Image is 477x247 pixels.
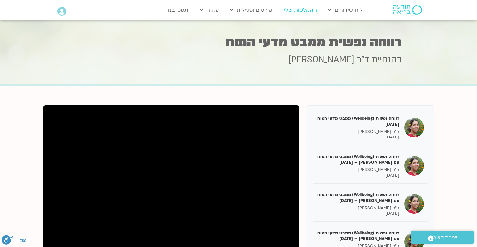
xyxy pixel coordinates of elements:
[434,234,457,242] span: יצירת קשר
[404,118,424,137] img: רווחה נפשית (Wellbeing) ממבט מדעי המוח 31/01/25
[281,4,320,16] a: ההקלטות שלי
[372,54,402,65] span: בהנחיית
[165,4,192,16] a: תמכו בנו
[404,194,424,214] img: רווחה נפשית (Wellbeing) ממבט מדעי המוח עם נועה אלבלדה – 14/02/25
[316,167,399,173] p: ד"ר [PERSON_NAME]
[75,36,402,49] h1: רווחה נפשית ממבט מדעי המוח
[393,5,422,15] img: תודעה בריאה
[316,173,399,178] p: [DATE]
[227,4,276,16] a: קורסים ופעילות
[316,154,399,165] h5: רווחה נפשית (Wellbeing) ממבט מדעי המוח עם [PERSON_NAME] – [DATE]
[325,4,366,16] a: לוח שידורים
[316,205,399,211] p: ד"ר [PERSON_NAME]
[197,4,222,16] a: עזרה
[316,192,399,204] h5: רווחה נפשית (Wellbeing) ממבט מדעי המוח עם [PERSON_NAME] – [DATE]
[316,115,399,127] h5: רווחה נפשית (Wellbeing) ממבט מדעי המוח [DATE]
[316,129,399,135] p: ד"ר [PERSON_NAME]
[316,135,399,140] p: [DATE]
[411,231,474,244] a: יצירת קשר
[404,156,424,176] img: רווחה נפשית (Wellbeing) ממבט מדעי המוח עם נועה אלבלדה – 07/02/25
[316,211,399,216] p: [DATE]
[316,230,399,242] h5: רווחה נפשית (Wellbeing) ממבט מדעי המוח עם [PERSON_NAME] – [DATE]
